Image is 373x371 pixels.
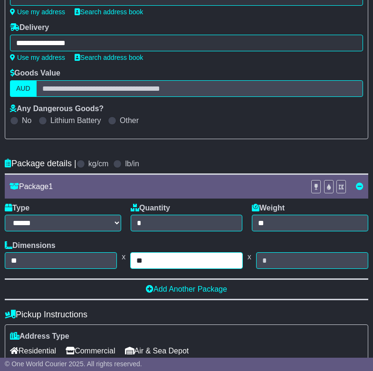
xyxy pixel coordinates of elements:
label: Any Dangerous Goods? [10,104,104,113]
span: © One World Courier 2025. All rights reserved. [5,360,142,368]
label: Weight [252,203,285,212]
label: Type [5,203,29,212]
span: x [243,252,256,261]
span: Air & Sea Depot [125,343,189,358]
span: Commercial [66,343,115,358]
label: AUD [10,80,37,97]
a: Search address book [75,8,143,16]
div: Package [5,182,306,191]
label: Dimensions [5,241,56,250]
a: Search address book [75,54,143,61]
label: Address Type [10,332,69,341]
label: Lithium Battery [50,116,101,125]
label: Delivery [10,23,49,32]
h4: Pickup Instructions [5,310,368,320]
label: Quantity [131,203,170,212]
label: lb/in [125,159,139,168]
h4: Package details | [5,159,77,169]
span: Residential [10,343,56,358]
a: Use my address [10,54,65,61]
label: Goods Value [10,68,60,77]
label: Other [120,116,139,125]
a: Use my address [10,8,65,16]
span: x [117,252,130,261]
span: 1 [48,182,53,190]
label: No [22,116,31,125]
a: Add Another Package [146,285,227,293]
label: kg/cm [88,159,109,168]
a: Remove this item [356,182,363,190]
